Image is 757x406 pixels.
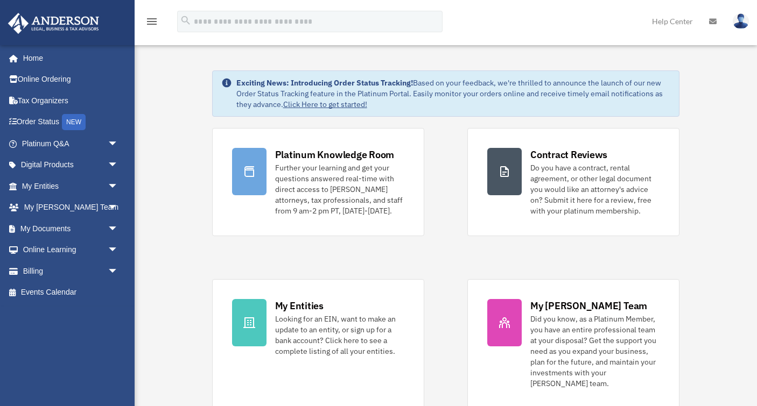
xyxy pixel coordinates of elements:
[8,282,135,303] a: Events Calendar
[108,133,129,155] span: arrow_drop_down
[62,114,86,130] div: NEW
[283,99,367,109] a: Click Here to get started!
[108,197,129,219] span: arrow_drop_down
[145,19,158,28] a: menu
[108,175,129,197] span: arrow_drop_down
[275,299,324,312] div: My Entities
[8,47,129,69] a: Home
[530,148,607,161] div: Contract Reviews
[8,260,135,282] a: Billingarrow_drop_down
[8,175,135,197] a: My Entitiesarrow_drop_down
[8,197,135,218] a: My [PERSON_NAME] Teamarrow_drop_down
[108,218,129,240] span: arrow_drop_down
[530,299,647,312] div: My [PERSON_NAME] Team
[8,111,135,133] a: Order StatusNEW
[530,314,660,389] div: Did you know, as a Platinum Member, you have an entire professional team at your disposal? Get th...
[108,154,129,176] span: arrow_drop_down
[108,239,129,261] span: arrow_drop_down
[212,128,424,236] a: Platinum Knowledge Room Further your learning and get your questions answered real-time with dire...
[8,218,135,239] a: My Documentsarrow_drop_down
[8,133,135,154] a: Platinum Q&Aarrow_drop_down
[733,13,749,29] img: User Pic
[275,314,404,357] div: Looking for an EIN, want to make an update to an entity, or sign up for a bank account? Click her...
[8,69,135,90] a: Online Ordering
[180,15,192,26] i: search
[530,162,660,216] div: Do you have a contract, rental agreement, or other legal document you would like an attorney's ad...
[236,78,413,88] strong: Exciting News: Introducing Order Status Tracking!
[275,162,404,216] div: Further your learning and get your questions answered real-time with direct access to [PERSON_NAM...
[467,128,679,236] a: Contract Reviews Do you have a contract, rental agreement, or other legal document you would like...
[275,148,395,161] div: Platinum Knowledge Room
[236,77,671,110] div: Based on your feedback, we're thrilled to announce the launch of our new Order Status Tracking fe...
[145,15,158,28] i: menu
[8,154,135,176] a: Digital Productsarrow_drop_down
[108,260,129,282] span: arrow_drop_down
[8,90,135,111] a: Tax Organizers
[5,13,102,34] img: Anderson Advisors Platinum Portal
[8,239,135,261] a: Online Learningarrow_drop_down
